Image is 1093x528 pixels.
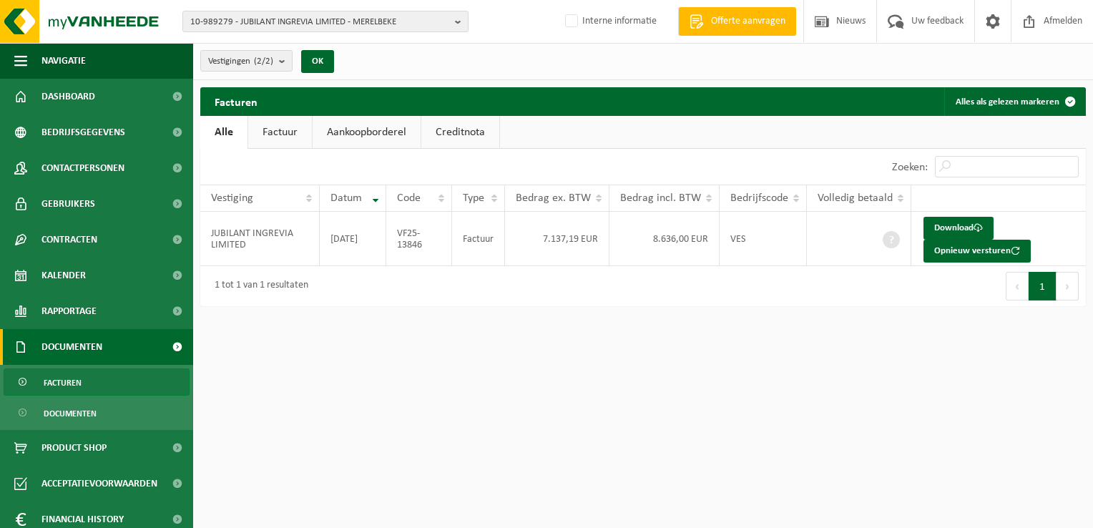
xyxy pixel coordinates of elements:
[923,240,1031,263] button: Opnieuw versturen
[944,87,1084,116] button: Alles als gelezen markeren
[248,116,312,149] a: Factuur
[452,212,505,266] td: Factuur
[41,329,102,365] span: Documenten
[41,430,107,466] span: Product Shop
[516,192,591,204] span: Bedrag ex. BTW
[609,212,720,266] td: 8.636,00 EUR
[41,114,125,150] span: Bedrijfsgegevens
[892,162,928,173] label: Zoeken:
[200,116,247,149] a: Alle
[41,43,86,79] span: Navigatie
[707,14,789,29] span: Offerte aanvragen
[4,399,190,426] a: Documenten
[720,212,807,266] td: VES
[190,11,449,33] span: 10-989279 - JUBILANT INGREVIA LIMITED - MERELBEKE
[208,51,273,72] span: Vestigingen
[44,400,97,427] span: Documenten
[397,192,421,204] span: Code
[320,212,386,266] td: [DATE]
[1057,272,1079,300] button: Next
[41,293,97,329] span: Rapportage
[505,212,609,266] td: 7.137,19 EUR
[207,273,308,299] div: 1 tot 1 van 1 resultaten
[678,7,796,36] a: Offerte aanvragen
[211,192,253,204] span: Vestiging
[200,87,272,115] h2: Facturen
[44,369,82,396] span: Facturen
[41,466,157,502] span: Acceptatievoorwaarden
[41,79,95,114] span: Dashboard
[463,192,484,204] span: Type
[41,258,86,293] span: Kalender
[313,116,421,149] a: Aankoopborderel
[1029,272,1057,300] button: 1
[41,222,97,258] span: Contracten
[730,192,788,204] span: Bedrijfscode
[200,212,320,266] td: JUBILANT INGREVIA LIMITED
[386,212,452,266] td: VF25-13846
[4,368,190,396] a: Facturen
[200,50,293,72] button: Vestigingen(2/2)
[330,192,362,204] span: Datum
[923,217,994,240] a: Download
[182,11,469,32] button: 10-989279 - JUBILANT INGREVIA LIMITED - MERELBEKE
[562,11,657,32] label: Interne informatie
[620,192,701,204] span: Bedrag incl. BTW
[421,116,499,149] a: Creditnota
[41,150,124,186] span: Contactpersonen
[254,57,273,66] count: (2/2)
[41,186,95,222] span: Gebruikers
[1006,272,1029,300] button: Previous
[301,50,334,73] button: OK
[818,192,893,204] span: Volledig betaald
